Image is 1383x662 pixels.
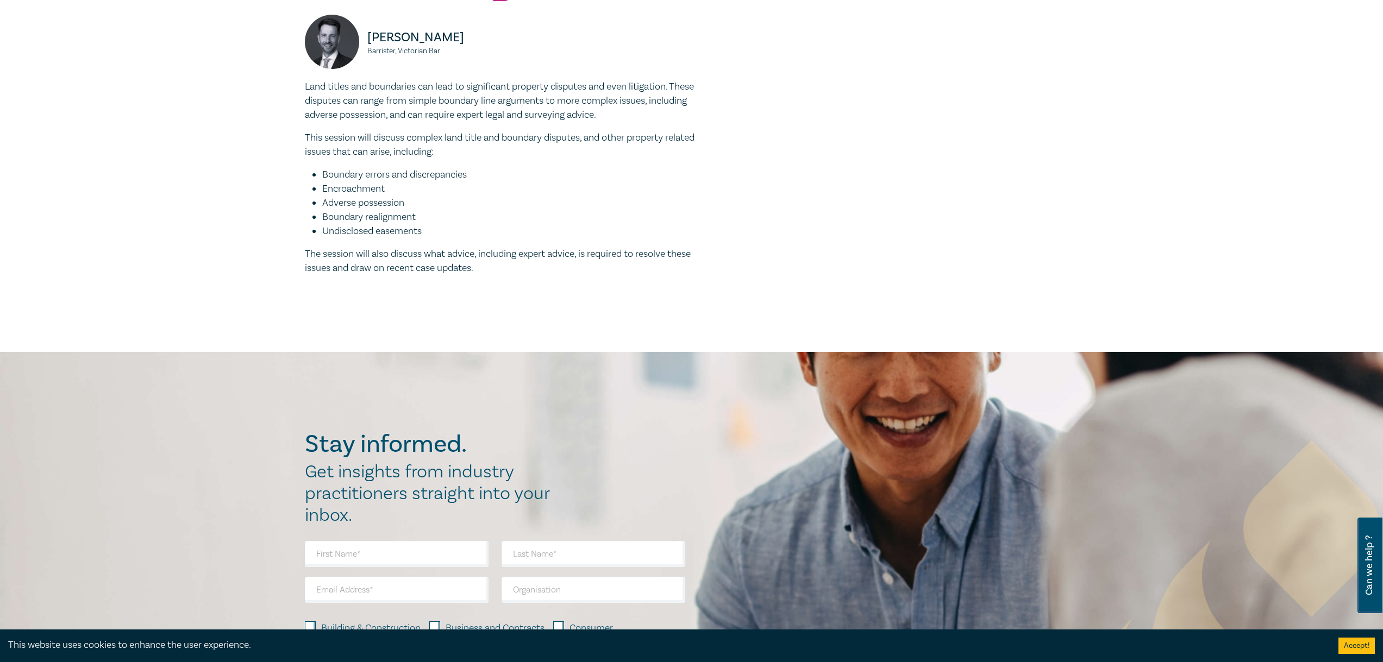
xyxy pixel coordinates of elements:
[322,210,718,224] li: Boundary realignment
[305,131,718,159] p: This session will discuss complex land title and boundary disputes, and other property related is...
[322,224,718,238] li: Undisclosed easements
[305,15,359,69] img: Tom Egan
[322,196,718,210] li: Adverse possession
[1338,638,1375,654] button: Accept cookies
[305,541,489,567] input: First Name*
[446,621,545,635] label: Business and Contracts
[322,168,718,182] li: Boundary errors and discrepancies
[305,577,489,603] input: Email Address*
[8,638,1322,652] div: This website uses cookies to enhance the user experience.
[305,247,718,275] p: The session will also discuss what advice, including expert advice, is required to resolve these ...
[502,541,685,567] input: Last Name*
[570,621,613,635] label: Consumer
[1364,524,1374,607] span: Can we help ?
[322,182,718,196] li: Encroachment
[367,29,505,46] p: [PERSON_NAME]
[305,430,561,458] h2: Stay informed.
[305,461,561,526] h2: Get insights from industry practitioners straight into your inbox.
[367,47,505,55] small: Barrister, Victorian Bar
[305,80,718,122] p: Land titles and boundaries can lead to significant property disputes and even litigation. These d...
[502,577,685,603] input: Organisation
[321,621,421,635] label: Building & Construction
